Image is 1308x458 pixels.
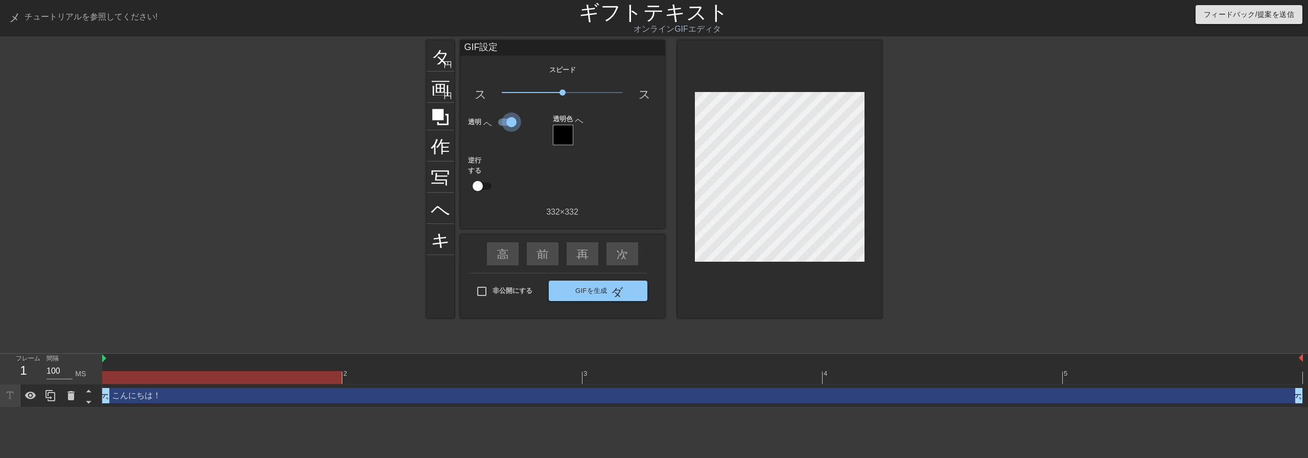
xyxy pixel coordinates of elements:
[1196,5,1302,24] button: フィードバック/提案を送信
[46,355,59,362] font: 間隔
[431,135,470,154] font: 作物
[443,90,478,99] font: 円を追加
[20,363,27,377] font: 1
[8,10,157,26] a: チュートリアルを参照してください!
[549,281,647,301] button: GIFを生成
[497,247,571,259] font: 高速巻き戻し
[634,25,721,33] font: オンラインGIFエディタ
[575,287,608,294] font: GIFを生成
[536,247,613,259] font: 前へスキップ
[576,247,625,259] font: 再生矢印
[560,208,565,216] font: ×
[431,45,510,64] font: タイトル
[468,156,481,174] font: 逆行する
[468,118,481,126] font: 透明
[579,1,729,24] a: ギフトテキスト
[583,370,587,377] font: 3
[443,59,478,68] font: 円を追加
[553,115,573,123] font: 透明色
[25,12,157,21] font: チュートリアルを参照してください!
[474,86,614,99] font: スローモーションビデオ
[75,370,86,378] font: MS
[431,76,470,96] font: 画像
[1064,370,1067,377] font: 5
[431,228,529,248] font: キーボード
[16,355,40,362] font: フレーム
[8,10,97,22] font: メニューブック
[546,208,560,216] font: 332
[431,166,588,186] font: 写真サイズを選択
[343,370,347,377] font: 2
[611,285,687,297] font: ダブルアロー
[464,42,498,52] font: GIF設定
[616,247,692,259] font: 次へスキップ
[549,66,576,74] font: スピード
[575,115,601,124] font: ヘルプ
[431,197,491,217] font: ヘルプ
[638,86,689,99] font: スピード
[1204,10,1294,18] font: フィードバック/提案を送信
[483,118,509,127] font: ヘルプ
[493,287,533,294] font: 非公開にする
[1299,354,1303,362] img: bound-end.png
[565,208,578,216] font: 332
[824,370,827,377] font: 4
